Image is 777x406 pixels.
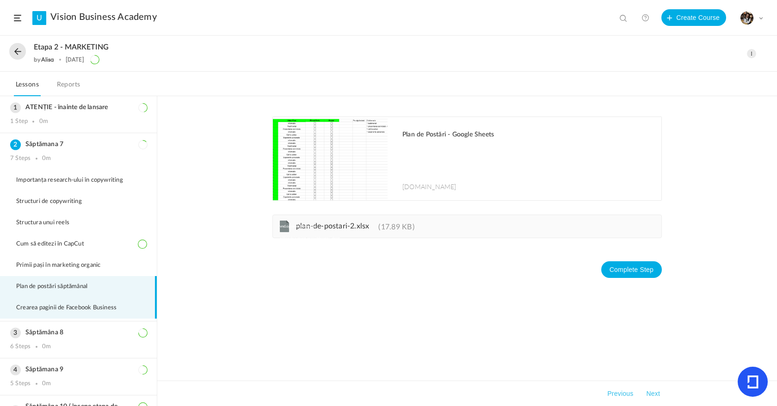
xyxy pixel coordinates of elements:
span: [DOMAIN_NAME] [402,182,456,191]
div: 5 Steps [10,380,31,388]
span: Plan de postări săptămânal [16,283,99,290]
span: Cum să editezi în CapCut [16,240,96,248]
span: Structura unui reels [16,219,81,227]
button: Complete Step [601,261,662,278]
a: Vision Business Academy [50,12,157,23]
h3: Săptămana 7 [10,141,147,148]
div: 1 Step [10,118,28,125]
span: Importanța research-ului în copywriting [16,177,135,184]
h3: ATENȚIE - înainte de lansare [10,104,147,111]
a: Plan de Postări - Google Sheets [DOMAIN_NAME] [273,117,661,200]
img: tempimagehs7pti.png [740,12,753,25]
div: by [34,56,54,63]
a: U [32,11,46,25]
div: 0m [42,380,51,388]
div: 0m [39,118,48,125]
a: Reports [55,79,82,96]
span: Primii pași în marketing organic [16,262,112,269]
div: 7 Steps [10,155,31,162]
div: 6 Steps [10,343,31,351]
span: Crearea paginii de Facebook Business [16,304,128,312]
span: plan-de-postari-2.xlsx [296,222,369,230]
button: Create Course [661,9,726,26]
img: AHkbwyJto7SjZV_-2gyotor2UBEzyitiJzEsd-d2HI-gGG99-9sj_d_Teux_1h5X8xmy1tSlJ2dQWRrREiXw_fCmVWS5yOM_b... [273,117,388,200]
div: [DATE] [66,56,84,63]
button: Next [644,388,662,399]
div: 0m [42,343,51,351]
cite: vnd.openxmlformats-officedocument.spreadsheetml.sheet [280,221,289,245]
h3: Săptămâna 8 [10,329,147,337]
h3: Săptămana 9 [10,366,147,374]
a: Alisa [41,56,55,63]
div: 0m [42,155,51,162]
button: Previous [605,388,635,399]
a: Lessons [14,79,41,96]
span: Etapa 2 - MARKETING [34,43,109,52]
span: Structuri de copywriting [16,198,93,205]
span: 17.89 KB [378,223,415,231]
h1: Plan de Postări - Google Sheets [402,131,652,139]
